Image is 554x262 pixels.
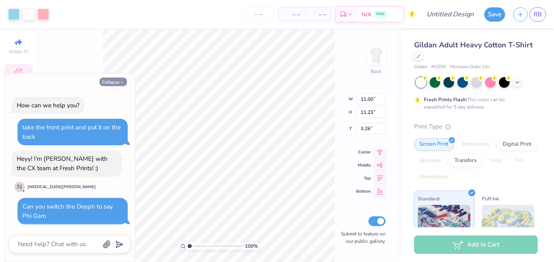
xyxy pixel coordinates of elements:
input: Untitled Design [420,6,480,22]
span: Gildan Adult Heavy Cotton T-Shirt [414,40,533,50]
button: Collapse [100,78,127,86]
span: N/A [361,10,371,19]
span: Puff Ink [482,194,499,203]
div: Heyy! I'm [PERSON_NAME] with the CX team at Fresh Prints! :) [17,155,108,172]
span: Bottom [356,189,371,194]
span: Minimum Order: 24 + [450,64,491,71]
img: Puff Ink [482,205,534,246]
span: 100 % [245,242,258,250]
span: Top [356,175,371,181]
div: How can we help you? [17,101,80,109]
div: Transfers [449,155,482,167]
span: Middle [356,162,371,168]
div: Vinyl [484,155,507,167]
strong: Fresh Prints Flash: [424,96,467,103]
span: # G500 [431,64,446,71]
div: Back [371,68,381,75]
span: – – [310,10,326,19]
label: Submit to feature on our public gallery. [337,230,386,245]
input: – – [242,7,274,22]
div: Screen Print [414,138,454,151]
div: Print Type [414,122,538,131]
div: Can you switch the Deeph to say Phi Gam [22,202,113,220]
div: Embroidery [456,138,495,151]
span: Image AI [9,48,28,55]
div: Applique [414,155,447,167]
span: Standard [418,194,439,203]
span: Center [356,149,371,155]
a: RB [530,7,546,22]
span: RB [534,10,542,19]
button: Save [484,7,505,22]
div: N [14,182,25,192]
div: Rhinestones [414,171,454,183]
div: [MEDICAL_DATA][PERSON_NAME] [27,184,96,190]
div: take the front print and put it on the back [22,123,121,141]
span: Gildan [414,64,427,71]
span: – – [284,10,300,19]
img: Back [368,47,384,64]
span: FREE [376,11,385,17]
div: This color can be expedited for 5 day delivery. [424,96,524,111]
div: Foil [510,155,529,167]
div: Digital Print [497,138,537,151]
img: Standard [418,205,470,246]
